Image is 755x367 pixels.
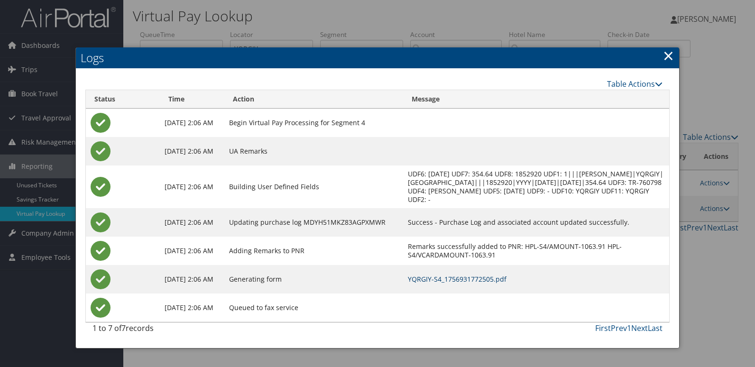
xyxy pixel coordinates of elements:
[160,208,224,237] td: [DATE] 2:06 AM
[224,208,403,237] td: Updating purchase log MDYH51MKZ83AGPXMWR
[403,237,669,265] td: Remarks successfully added to PNR: HPL-S4/AMOUNT-1063.91 HPL-S4/VCARDAMOUNT-1063.91
[631,323,648,333] a: Next
[224,90,403,109] th: Action: activate to sort column ascending
[224,294,403,322] td: Queued to fax service
[224,109,403,137] td: Begin Virtual Pay Processing for Segment 4
[403,165,669,208] td: UDF6: [DATE] UDF7: 354.64 UDF8: 1852920 UDF1: 1|||[PERSON_NAME]|YQRGIY|[GEOGRAPHIC_DATA]|||185292...
[627,323,631,333] a: 1
[160,237,224,265] td: [DATE] 2:06 AM
[224,237,403,265] td: Adding Remarks to PNR
[408,275,506,284] a: YQRGIY-S4_1756931772505.pdf
[648,323,663,333] a: Last
[611,323,627,333] a: Prev
[224,137,403,165] td: UA Remarks
[160,265,224,294] td: [DATE] 2:06 AM
[121,323,126,333] span: 7
[607,79,663,89] a: Table Actions
[160,90,224,109] th: Time: activate to sort column ascending
[92,322,224,339] div: 1 to 7 of records
[86,90,160,109] th: Status: activate to sort column ascending
[160,165,224,208] td: [DATE] 2:06 AM
[160,294,224,322] td: [DATE] 2:06 AM
[160,137,224,165] td: [DATE] 2:06 AM
[160,109,224,137] td: [DATE] 2:06 AM
[224,165,403,208] td: Building User Defined Fields
[403,90,669,109] th: Message: activate to sort column ascending
[403,208,669,237] td: Success - Purchase Log and associated account updated successfully.
[224,265,403,294] td: Generating form
[595,323,611,333] a: First
[76,47,679,68] h2: Logs
[663,46,674,65] a: Close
